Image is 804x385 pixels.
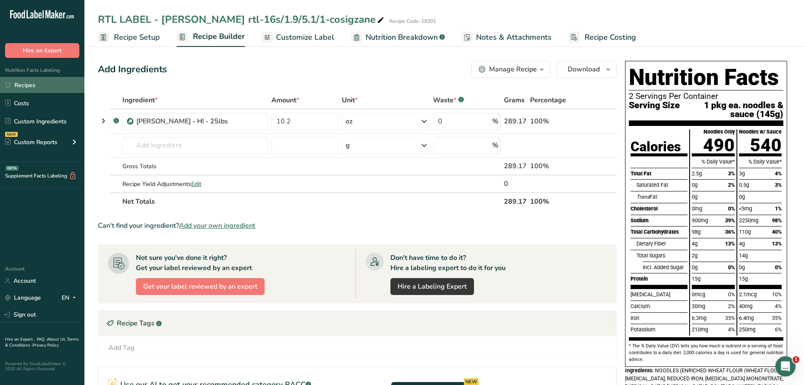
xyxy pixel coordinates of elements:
span: 210mg [692,326,708,333]
a: Recipe Costing [568,28,636,47]
span: 6% [775,326,782,333]
span: 540 [750,135,782,156]
span: 0% [775,264,782,270]
span: 4g [692,240,698,247]
span: 2% [728,303,735,309]
div: Powered By FoodLabelMaker © 2025 All Rights Reserved [5,361,79,371]
span: Get your label reviewed by an expert [143,281,257,292]
div: Fat [636,191,688,203]
div: Waste [433,95,464,105]
div: Total Sugars [636,250,688,262]
span: 4g [739,240,745,247]
span: 2% [728,182,735,188]
span: Recipe Builder [193,31,245,42]
img: Sub Recipe [127,118,133,125]
div: Gross Totals [122,162,268,171]
span: 2.5g [692,170,702,177]
span: 1 [793,356,799,363]
span: 30mg [692,303,705,309]
span: <5mg [739,205,752,212]
div: NEW [5,132,18,137]
span: 3g [739,170,745,177]
a: Customize Label [262,28,334,47]
span: 15g [739,276,748,282]
div: [PERSON_NAME] - HI - 25lbs [136,116,242,126]
span: 6.3mg [692,315,707,321]
a: Notes & Attachments [462,28,552,47]
div: EN [62,293,79,303]
span: 13% [772,240,782,247]
span: Notes & Attachments [476,32,552,43]
div: Total Fat [631,168,688,180]
button: Download [557,61,617,78]
div: oz [346,116,352,126]
span: Serving Size [629,101,680,119]
span: 4% [775,170,782,177]
div: Can't find your ingredient? [98,221,617,231]
div: Cholesterol [631,203,688,215]
iframe: Intercom live chat [775,356,796,377]
div: Add Ingredients [98,63,167,76]
div: Protein [631,273,688,285]
div: Add Tag [108,343,135,353]
div: 100% [530,161,577,171]
div: Saturated Fat [636,179,688,191]
a: Terms & Conditions . [5,336,79,348]
span: Customize Label [276,32,334,43]
a: Language [5,290,41,305]
span: Edit [191,180,201,188]
div: Dietary Fiber [636,238,688,250]
div: Noodles w/ Sauce [739,129,782,135]
span: Ingredient [122,95,158,105]
span: 0% [728,264,735,270]
span: Recipe Setup [114,32,160,43]
span: Add your own ingredient [179,221,255,231]
th: 289.17 [502,192,528,210]
span: 250mg [739,326,755,333]
span: 36% [725,229,735,235]
a: Recipe Builder [177,27,245,47]
span: 0% [728,205,735,212]
p: * The % Daily Value (DV) tells you how much a nutrient in a serving of food contributes to a dail... [629,343,783,363]
p: 2 Servings Per Container [629,92,783,101]
button: Get your label reviewed by an expert [136,278,265,295]
span: 15g [692,276,701,282]
span: Ingredients: [625,367,654,374]
div: Iron [631,312,688,324]
div: 100% [530,116,577,126]
span: 4% [775,303,782,309]
a: FAQ . [37,336,47,342]
div: 289.17 [504,116,527,126]
span: 13% [725,240,735,247]
span: 3% [775,182,782,188]
div: Total Carbohydrates [631,226,688,238]
span: 1% [775,205,782,212]
span: 110g [739,229,751,235]
span: Nutrition Breakdown [365,32,438,43]
div: Calcium [631,300,688,312]
span: 3% [728,170,735,177]
span: 35% [725,315,735,321]
div: Sodium [631,215,688,227]
div: Custom Reports [5,138,57,147]
span: 0% [728,291,735,298]
span: 0.5g [739,182,749,188]
span: 6.4mg [739,315,754,321]
div: Recipe Tags [98,311,616,336]
span: 0mcg [692,291,705,298]
span: 98g [692,229,701,235]
div: % Daily Value* [739,156,782,168]
span: 40% [772,229,782,235]
span: 14g [739,252,748,259]
span: 1 pkg ea. noodles & sauce (145g) [680,101,783,119]
span: 40mg [739,303,753,309]
div: Don't have time to do it? Hire a labeling expert to do it for you [390,253,506,273]
div: [MEDICAL_DATA] [631,289,688,300]
span: 0g [692,182,698,188]
span: 39% [725,217,735,224]
span: Unit [342,95,358,105]
div: Manage Recipe [489,64,537,74]
div: g [346,140,350,150]
span: 900mg [692,217,708,224]
span: 0g [739,194,745,200]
